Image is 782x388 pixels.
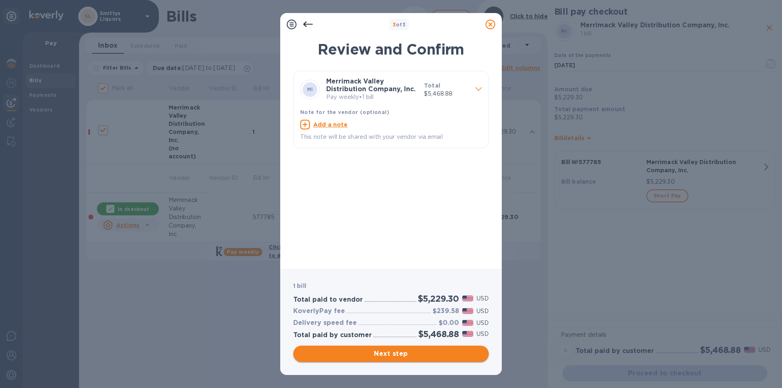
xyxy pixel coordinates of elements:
h3: KoverlyPay fee [293,307,345,315]
h2: $5,468.88 [418,329,459,339]
span: Next step [300,349,482,359]
h3: Total paid by customer [293,331,372,339]
b: Note for the vendor (optional) [300,109,389,115]
b: MI [307,86,313,92]
h3: Total paid to vendor [293,296,363,304]
img: USD [462,296,473,301]
img: USD [462,320,473,326]
p: $5,468.88 [424,90,469,98]
h3: Delivery speed fee [293,319,357,327]
p: USD [477,319,489,327]
img: USD [462,308,473,314]
img: USD [462,331,473,337]
p: USD [477,330,489,338]
h3: $0.00 [439,319,459,327]
div: MIMerrimack Valley Distribution Company, Inc.Pay weekly•1 billTotal$5,468.88Note for the vendor (... [300,78,482,141]
b: Total [424,82,440,89]
h3: $239.58 [433,307,459,315]
span: 3 [393,22,396,28]
p: This note will be shared with your vendor via email [300,133,482,141]
p: Pay weekly • 1 bill [326,93,417,101]
p: USD [477,294,489,303]
h2: $5,229.30 [418,294,459,304]
b: 1 bill [293,283,306,289]
u: Add a note [313,121,348,128]
b: Merrimack Valley Distribution Company, Inc. [326,77,415,93]
h1: Review and Confirm [293,41,489,58]
p: USD [477,307,489,316]
button: Next step [293,346,489,362]
b: of 3 [393,22,406,28]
